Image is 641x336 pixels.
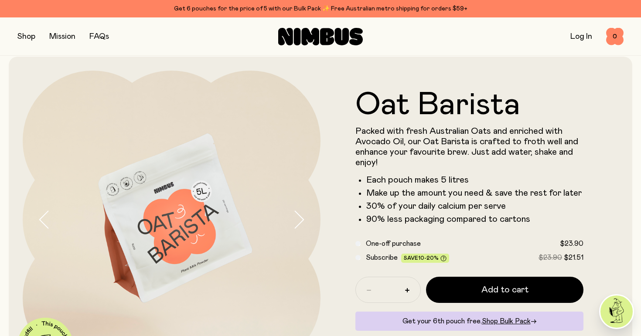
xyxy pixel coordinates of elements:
[17,3,624,14] div: Get 6 pouches for the price of 5 with our Bulk Pack ✨ Free Australian metro shipping for orders $59+
[366,201,583,211] li: 30% of your daily calcium per serve
[481,284,528,296] span: Add to cart
[426,277,583,303] button: Add to cart
[564,254,583,261] span: $21.51
[366,254,398,261] span: Subscribe
[355,126,583,168] p: Packed with fresh Australian Oats and enriched with Avocado Oil, our Oat Barista is crafted to fr...
[89,33,109,41] a: FAQs
[404,255,447,262] span: Save
[606,28,624,45] button: 0
[560,240,583,247] span: $23.90
[482,318,531,325] span: Shop Bulk Pack
[600,295,633,328] img: agent
[539,254,562,261] span: $23.90
[355,312,583,331] div: Get your 6th pouch free.
[49,33,75,41] a: Mission
[482,318,537,325] a: Shop Bulk Pack→
[355,89,583,121] h1: Oat Barista
[570,33,592,41] a: Log In
[366,175,583,185] li: Each pouch makes 5 litres
[366,240,421,247] span: One-off purchase
[366,214,583,224] li: 90% less packaging compared to cartons
[418,255,439,261] span: 10-20%
[366,188,583,198] li: Make up the amount you need & save the rest for later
